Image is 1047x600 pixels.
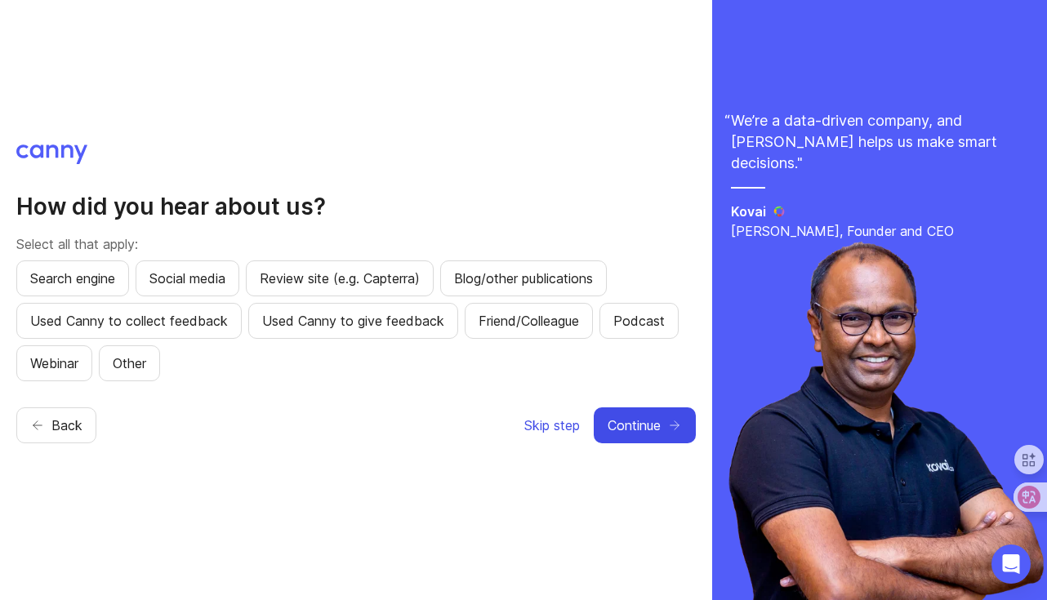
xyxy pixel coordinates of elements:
span: Friend/Colleague [479,311,579,331]
button: Friend/Colleague [465,303,593,339]
img: Kovai logo [773,205,786,218]
button: Used Canny to give feedback [248,303,458,339]
span: Back [51,416,82,435]
button: Used Canny to collect feedback [16,303,242,339]
span: Used Canny to give feedback [262,311,444,331]
p: We’re a data-driven company, and [PERSON_NAME] helps us make smart decisions. " [731,110,1041,174]
button: Continue [594,407,696,443]
img: saravana-fdffc8c2a6fa09d1791ca03b1e989ae1.webp [728,241,1044,600]
button: Review site (e.g. Capterra) [246,260,434,296]
span: Other [113,353,146,373]
span: Search engine [30,269,115,288]
h2: How did you hear about us? [16,192,696,221]
button: Podcast [599,303,679,339]
img: Canny logo [16,144,87,164]
button: Back [16,407,96,443]
p: Select all that apply: [16,234,696,254]
button: Search engine [16,260,129,296]
span: Webinar [30,353,78,373]
span: Continue [608,416,661,435]
span: Used Canny to collect feedback [30,311,228,331]
h5: Kovai [731,202,766,221]
p: [PERSON_NAME], Founder and CEO [731,221,1041,241]
button: Social media [136,260,239,296]
span: Review site (e.g. Capterra) [260,269,420,288]
span: Podcast [613,311,665,331]
button: Webinar [16,345,92,381]
div: Open Intercom Messenger [991,544,1031,584]
span: Blog/other publications [454,269,593,288]
button: Other [99,345,160,381]
span: Social media [149,269,225,288]
button: Skip step [523,407,581,443]
span: Skip step [524,416,580,435]
button: Blog/other publications [440,260,607,296]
